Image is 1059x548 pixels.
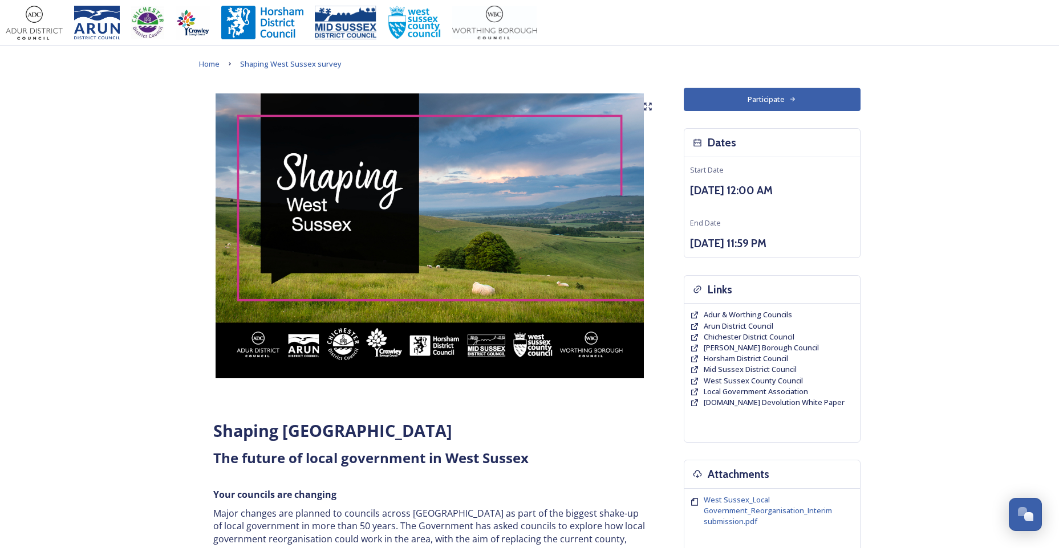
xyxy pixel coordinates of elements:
a: Horsham District Council [704,353,788,364]
a: Arun District Council [704,321,773,332]
a: [DOMAIN_NAME] Devolution White Paper [704,397,845,408]
button: Open Chat [1009,498,1042,531]
span: Start Date [690,165,724,175]
strong: Your councils are changing [213,488,336,501]
img: 150ppimsdc%20logo%20blue.png [315,6,376,40]
a: Adur & Worthing Councils [704,309,792,320]
span: Arun District Council [704,321,773,331]
a: Home [199,57,220,71]
img: Arun%20District%20Council%20logo%20blue%20CMYK.jpg [74,6,120,40]
img: Crawley%20BC%20logo.jpg [176,6,210,40]
a: [PERSON_NAME] Borough Council [704,342,819,353]
span: Home [199,59,220,69]
strong: Shaping [GEOGRAPHIC_DATA] [213,419,452,441]
span: End Date [690,218,721,228]
span: Chichester District Council [704,332,794,342]
img: Horsham%20DC%20Logo.jpg [221,6,303,40]
img: Adur%20logo%20%281%29.jpeg [6,6,63,40]
h3: Attachments [708,466,769,482]
img: WSCCPos-Spot-25mm.jpg [388,6,441,40]
h3: Dates [708,134,736,151]
strong: The future of local government in West Sussex [213,448,529,467]
h3: Links [708,281,732,298]
img: CDC%20Logo%20-%20you%20may%20have%20a%20better%20version.jpg [131,6,164,40]
img: Worthing_Adur%20%281%29.jpg [452,6,537,40]
a: Mid Sussex District Council [704,364,797,375]
a: Chichester District Council [704,332,794,342]
span: West Sussex County Council [704,375,803,386]
a: Local Government Association [704,386,808,397]
a: Shaping West Sussex survey [240,57,342,71]
a: West Sussex County Council [704,375,803,386]
h3: [DATE] 11:59 PM [690,235,854,252]
span: Shaping West Sussex survey [240,59,342,69]
h3: [DATE] 12:00 AM [690,182,854,199]
span: West Sussex_Local Government_Reorganisation_Interim submission.pdf [704,494,832,526]
button: Participate [684,88,861,111]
